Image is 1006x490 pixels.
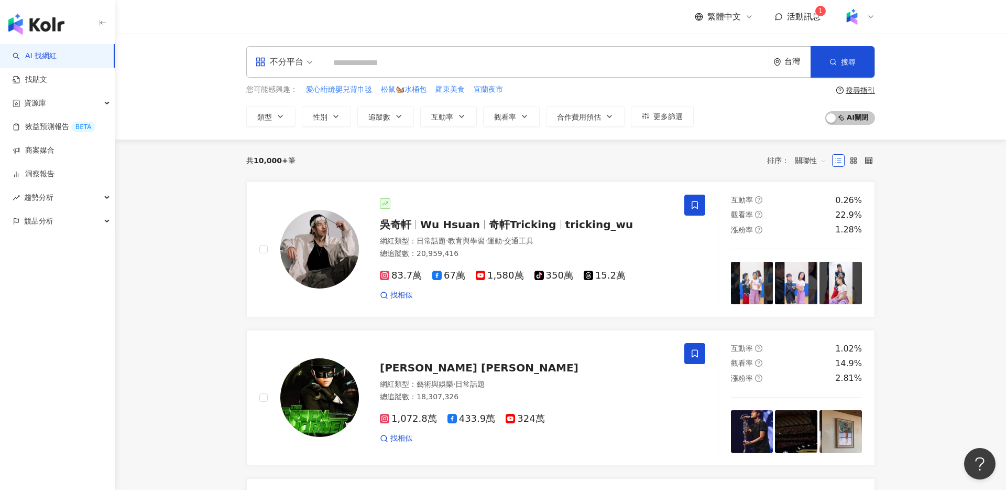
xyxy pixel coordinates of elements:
[302,106,351,127] button: 性別
[246,156,296,165] div: 共 筆
[280,358,359,437] img: KOL Avatar
[431,113,453,121] span: 互動率
[280,210,359,289] img: KOL Avatar
[731,262,773,304] img: post-image
[380,413,437,424] span: 1,072.8萬
[24,209,53,233] span: 競品分析
[417,380,453,388] span: 藝術與娛樂
[313,113,327,121] span: 性別
[473,84,504,95] button: 宜蘭夜市
[835,195,862,206] div: 0.26%
[305,84,373,95] button: 愛心絎縫嬰兒背巾毯
[447,413,496,424] span: 433.9萬
[432,270,465,281] span: 67萬
[13,194,20,201] span: rise
[818,7,823,15] span: 1
[380,290,412,301] a: 找相似
[506,413,544,424] span: 324萬
[246,182,875,317] a: KOL Avatar吳奇軒Wu Hsuan奇軒Trickingtricking_wu網紅類型：日常話題·教育與學習·運動·交通工具總追蹤數：20,959,41683.7萬67萬1,580萬350...
[502,237,504,245] span: ·
[380,270,422,281] span: 83.7萬
[380,249,672,259] div: 總追蹤數 ： 20,959,416
[380,433,412,444] a: 找相似
[420,218,480,231] span: Wu Hsuan
[255,57,266,67] span: appstore
[417,237,446,245] span: 日常話題
[380,84,427,95] button: 松鼠🐿️水桶包
[306,84,372,95] span: 愛心絎縫嬰兒背巾毯
[819,410,862,453] img: post-image
[584,270,626,281] span: 15.2萬
[835,224,862,236] div: 1.28%
[565,218,633,231] span: tricking_wu
[380,392,672,402] div: 總追蹤數 ： 18,307,326
[446,237,448,245] span: ·
[835,372,862,384] div: 2.81%
[775,410,817,453] img: post-image
[534,270,573,281] span: 350萬
[731,344,753,353] span: 互動率
[775,262,817,304] img: post-image
[489,218,556,231] span: 奇軒Tricking
[795,152,826,169] span: 關聯性
[835,209,862,221] div: 22.9%
[390,433,412,444] span: 找相似
[8,14,64,35] img: logo
[836,87,844,94] span: question-circle
[773,58,781,66] span: environment
[257,113,272,121] span: 類型
[731,196,753,204] span: 互動率
[13,145,54,156] a: 商案媒合
[755,359,762,367] span: question-circle
[787,12,821,22] span: 活動訊息
[846,86,875,94] div: 搜尋指引
[631,106,694,127] button: 更多篩選
[557,113,601,121] span: 合作費用預估
[546,106,625,127] button: 合作費用預估
[254,156,288,165] span: 10,000+
[731,226,753,234] span: 漲粉率
[448,237,485,245] span: 教育與學習
[731,374,753,382] span: 漲粉率
[453,380,455,388] span: ·
[731,359,753,367] span: 觀看率
[380,236,672,247] div: 網紅類型 ：
[390,290,412,301] span: 找相似
[815,6,826,16] sup: 1
[246,330,875,466] a: KOL Avatar[PERSON_NAME] [PERSON_NAME]網紅類型：藝術與娛樂·日常話題總追蹤數：18,307,3261,072.8萬433.9萬324萬找相似互動率questi...
[368,113,390,121] span: 追蹤數
[380,379,672,390] div: 網紅類型 ：
[435,84,465,95] button: 羅東美食
[784,57,811,66] div: 台灣
[731,210,753,219] span: 觀看率
[13,51,57,61] a: searchAI 找網紅
[731,410,773,453] img: post-image
[964,448,996,480] iframe: Help Scout Beacon - Open
[755,196,762,204] span: question-circle
[483,106,540,127] button: 觀看率
[819,262,862,304] img: post-image
[707,11,741,23] span: 繁體中文
[755,211,762,218] span: question-circle
[357,106,414,127] button: 追蹤數
[246,84,298,95] span: 您可能感興趣：
[485,237,487,245] span: ·
[13,169,54,179] a: 洞察報告
[380,361,578,374] span: [PERSON_NAME] [PERSON_NAME]
[755,375,762,382] span: question-circle
[835,343,862,355] div: 1.02%
[494,113,516,121] span: 觀看率
[487,237,502,245] span: 運動
[380,218,411,231] span: 吳奇軒
[420,106,477,127] button: 互動率
[755,345,762,352] span: question-circle
[504,237,533,245] span: 交通工具
[24,91,46,115] span: 資源庫
[767,152,832,169] div: 排序：
[13,74,47,85] a: 找貼文
[841,58,856,66] span: 搜尋
[835,358,862,369] div: 14.9%
[474,84,503,95] span: 宜蘭夜市
[13,122,95,132] a: 效益預測報告BETA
